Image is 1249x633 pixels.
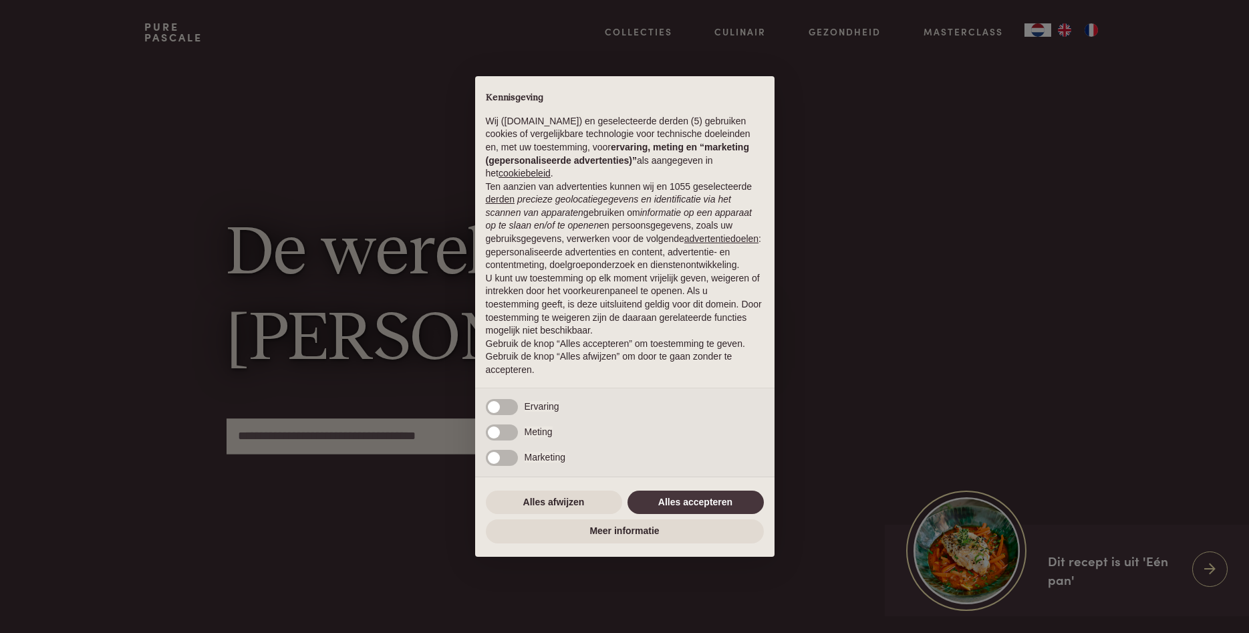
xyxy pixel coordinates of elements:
button: Alles accepteren [628,491,764,515]
span: Marketing [525,452,565,463]
p: Gebruik de knop “Alles accepteren” om toestemming te geven. Gebruik de knop “Alles afwijzen” om d... [486,338,764,377]
em: informatie op een apparaat op te slaan en/of te openen [486,207,752,231]
a: cookiebeleid [499,168,551,178]
span: Meting [525,426,553,437]
button: Alles afwijzen [486,491,622,515]
button: Meer informatie [486,519,764,543]
h2: Kennisgeving [486,92,764,104]
strong: ervaring, meting en “marketing (gepersonaliseerde advertenties)” [486,142,749,166]
p: Ten aanzien van advertenties kunnen wij en 1055 geselecteerde gebruiken om en persoonsgegevens, z... [486,180,764,272]
p: U kunt uw toestemming op elk moment vrijelijk geven, weigeren of intrekken door het voorkeurenpan... [486,272,764,338]
em: precieze geolocatiegegevens en identificatie via het scannen van apparaten [486,194,731,218]
p: Wij ([DOMAIN_NAME]) en geselecteerde derden (5) gebruiken cookies of vergelijkbare technologie vo... [486,115,764,180]
button: derden [486,193,515,207]
button: advertentiedoelen [684,233,758,246]
span: Ervaring [525,401,559,412]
